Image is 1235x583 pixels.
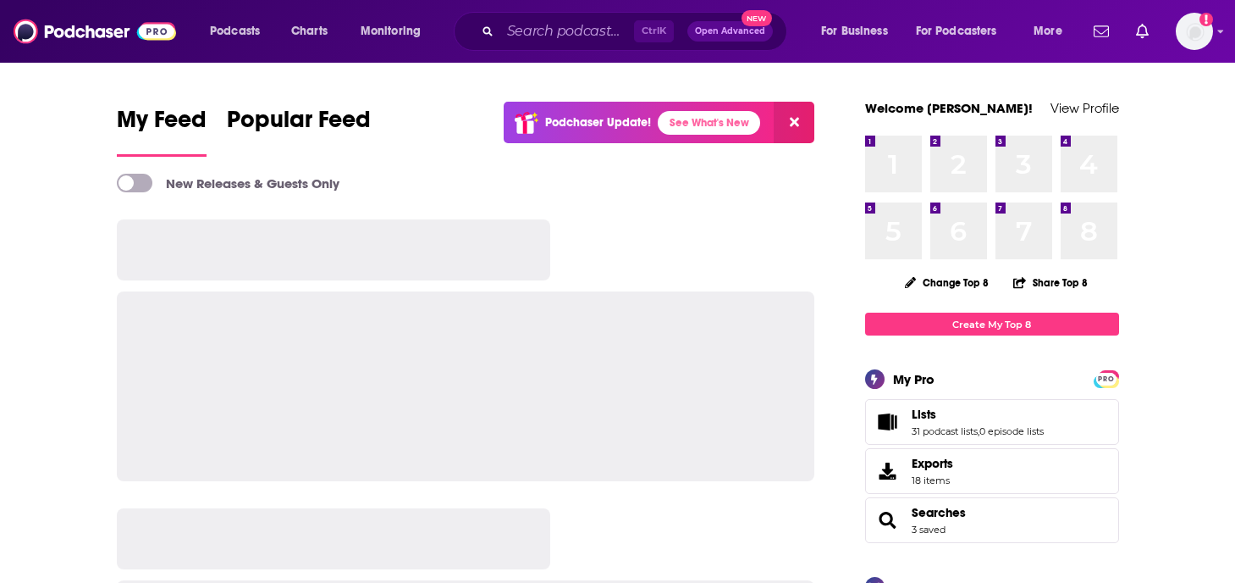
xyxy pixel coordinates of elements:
a: New Releases & Guests Only [117,174,339,192]
button: Change Top 8 [895,272,1000,293]
a: Lists [871,410,905,434]
button: Share Top 8 [1012,266,1089,299]
input: Search podcasts, credits, & more... [500,18,634,45]
a: Lists [912,407,1044,422]
a: Searches [912,505,966,520]
span: Popular Feed [227,105,371,144]
a: 3 saved [912,524,946,536]
button: open menu [905,18,1022,45]
span: Ctrl K [634,20,674,42]
span: PRO [1096,373,1116,386]
a: Searches [871,508,905,532]
button: open menu [809,18,909,45]
a: Show notifications dropdown [1087,17,1116,46]
span: Monitoring [361,19,421,43]
span: Exports [912,456,953,471]
button: open menu [198,18,282,45]
span: Searches [865,497,1119,543]
a: 31 podcast lists [912,425,978,437]
button: Open AdvancedNew [687,21,773,42]
span: Open Advanced [695,27,765,36]
img: User Profile [1176,13,1213,50]
button: Show profile menu [1176,13,1213,50]
a: PRO [1096,372,1116,385]
span: For Podcasters [916,19,997,43]
a: My Feed [117,105,207,157]
span: Podcasts [210,19,260,43]
span: New [742,10,772,26]
div: Search podcasts, credits, & more... [470,12,803,51]
button: open menu [349,18,443,45]
span: For Business [821,19,888,43]
a: Exports [865,448,1119,494]
svg: Add a profile image [1199,13,1213,26]
span: More [1034,19,1062,43]
a: View Profile [1050,100,1119,116]
img: Podchaser - Follow, Share and Rate Podcasts [14,15,176,47]
a: Charts [280,18,338,45]
a: Popular Feed [227,105,371,157]
span: Logged in as TaraKennedy [1176,13,1213,50]
div: My Pro [893,371,935,387]
span: My Feed [117,105,207,144]
a: See What's New [658,111,760,135]
a: Show notifications dropdown [1129,17,1155,46]
a: Welcome [PERSON_NAME]! [865,100,1033,116]
p: Podchaser Update! [545,115,651,130]
span: 18 items [912,475,953,486]
span: Charts [291,19,328,43]
button: open menu [1022,18,1083,45]
span: Lists [865,399,1119,445]
a: 0 episode lists [979,425,1044,437]
span: Exports [871,459,905,483]
span: , [978,425,979,437]
a: Create My Top 8 [865,313,1119,336]
span: Lists [912,407,936,422]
